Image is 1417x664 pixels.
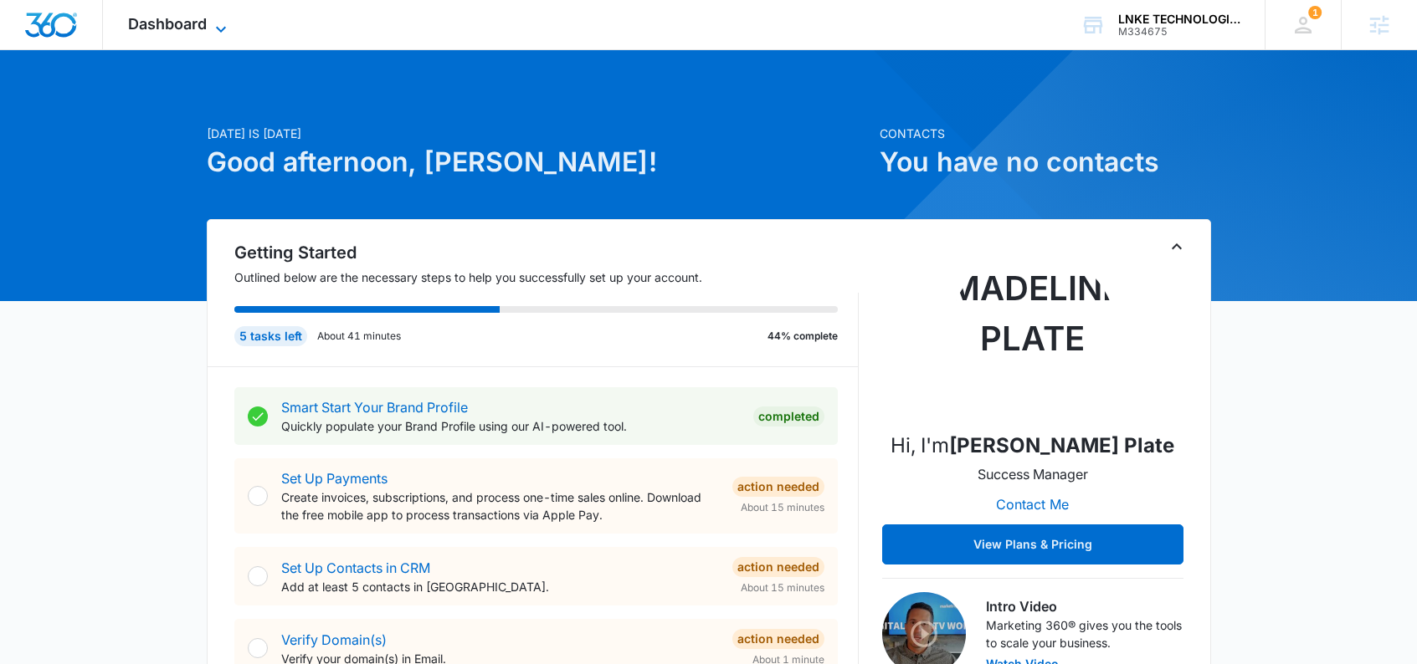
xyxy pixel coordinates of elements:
[1167,237,1187,257] button: Toggle Collapse
[880,125,1211,142] p: Contacts
[128,15,207,33] span: Dashboard
[207,142,870,182] h1: Good afternoon, [PERSON_NAME]!
[1118,26,1240,38] div: account id
[732,629,824,649] div: Action Needed
[281,399,468,416] a: Smart Start Your Brand Profile
[1308,6,1322,19] div: notifications count
[768,329,838,344] p: 44% complete
[882,524,1183,564] button: View Plans & Pricing
[207,125,870,142] p: [DATE] is [DATE]
[281,578,719,595] p: Add at least 5 contacts in [GEOGRAPHIC_DATA].
[234,326,307,346] div: 5 tasks left
[281,470,388,487] a: Set Up Payments
[880,142,1211,182] h1: You have no contacts
[234,240,859,265] h2: Getting Started
[317,329,401,344] p: About 41 minutes
[949,250,1117,417] img: Madeline Plate
[281,631,387,648] a: Verify Domain(s)
[949,433,1174,457] strong: [PERSON_NAME] Plate
[986,616,1183,651] p: Marketing 360® gives you the tools to scale your business.
[234,268,859,286] p: Outlined below are the necessary steps to help you successfully set up your account.
[281,488,719,524] p: Create invoices, subscriptions, and process one-time sales online. Download the free mobile app t...
[281,559,430,576] a: Set Up Contacts in CRM
[978,464,1088,484] p: Success Manager
[986,596,1183,616] h3: Intro Video
[732,477,824,497] div: Action Needed
[1118,13,1240,26] div: account name
[281,417,740,435] p: Quickly populate your Brand Profile using our AI-powered tool.
[753,406,824,426] div: Completed
[741,500,824,515] span: About 15 minutes
[741,580,824,595] span: About 15 minutes
[979,484,1086,524] button: Contact Me
[891,431,1174,461] p: Hi, I'm
[1308,6,1322,19] span: 1
[732,557,824,577] div: Action Needed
